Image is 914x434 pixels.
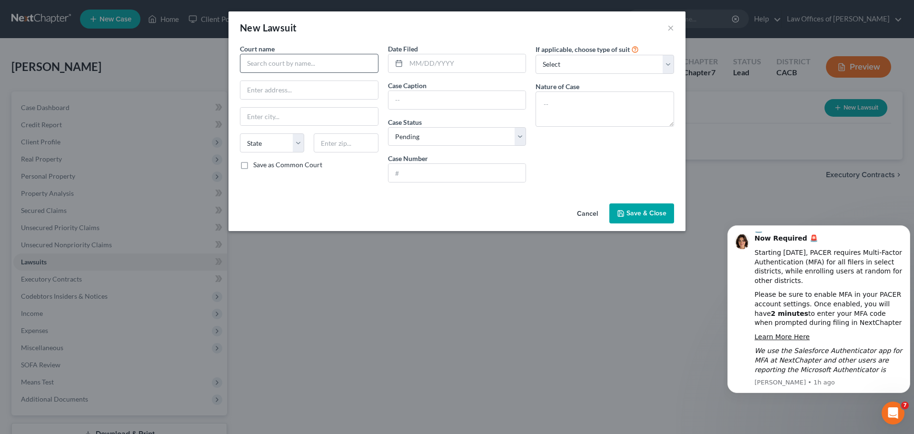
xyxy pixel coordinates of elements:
button: × [667,22,674,33]
span: Court name [240,45,275,53]
input: # [388,164,526,182]
input: MM/DD/YYYY [406,54,526,72]
label: Case Number [388,153,428,163]
input: Enter city... [240,108,378,126]
label: Case Caption [388,81,427,91]
input: Enter zip... [314,133,378,152]
button: Cancel [569,204,606,223]
label: Nature of Case [536,81,579,91]
input: Search court by name... [240,54,378,73]
input: -- [388,91,526,109]
span: Case Status [388,118,422,126]
span: New [240,22,260,33]
span: 7 [901,402,909,409]
span: Lawsuit [263,22,297,33]
input: Enter address... [240,81,378,99]
iframe: Intercom notifications message [724,211,914,408]
label: If applicable, choose type of suit [536,44,630,54]
span: Save & Close [626,209,666,217]
iframe: Intercom live chat [882,402,904,424]
label: Save as Common Court [253,160,322,170]
button: Save & Close [609,203,674,223]
label: Date Filed [388,44,418,54]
